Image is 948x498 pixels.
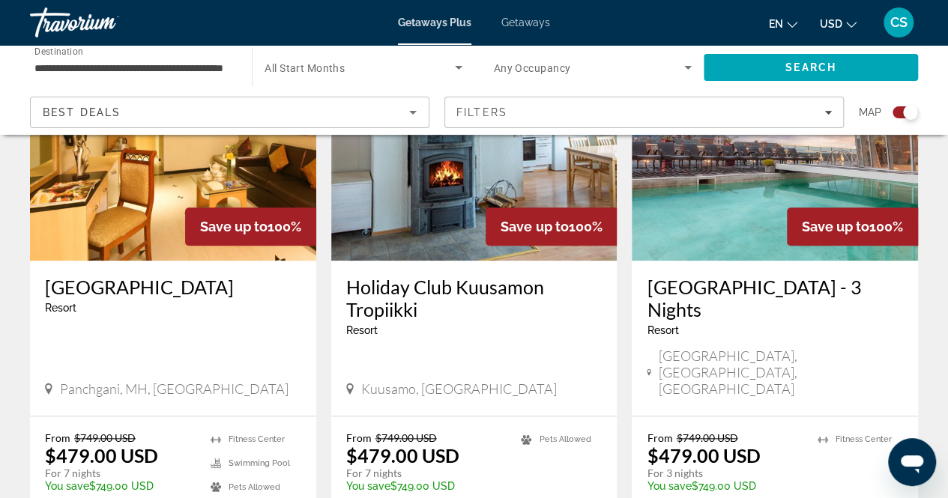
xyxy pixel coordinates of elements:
a: Getaways [501,16,550,28]
img: Wyndham Garden Nordelta - 3 Nights [632,21,918,261]
button: User Menu [879,7,918,38]
p: $749.00 USD [647,480,803,492]
span: Save up to [802,219,869,234]
span: From [45,431,70,444]
span: Resort [346,324,378,336]
span: From [346,431,372,444]
div: 100% [185,207,316,246]
p: $479.00 USD [346,444,459,467]
a: [GEOGRAPHIC_DATA] - 3 Nights [647,276,903,321]
span: You save [45,480,89,492]
p: $749.00 USD [346,480,507,492]
a: Getaways Plus [398,16,471,28]
span: Fitness Center [836,434,892,444]
span: You save [346,480,390,492]
span: Panchgani, MH, [GEOGRAPHIC_DATA] [60,380,289,397]
span: Pets Allowed [229,482,280,492]
button: Filters [444,97,844,128]
p: For 7 nights [45,467,196,480]
span: $749.00 USD [375,431,437,444]
span: Fitness Center [229,434,285,444]
div: 100% [486,207,617,246]
p: $749.00 USD [45,480,196,492]
span: USD [820,18,842,30]
a: Holiday Club Kuusamon Tropiikki [346,276,603,321]
input: Select destination [34,59,232,77]
span: Save up to [501,219,568,234]
img: Holiday Club Kuusamon Tropiikki [331,21,618,261]
span: Map [859,102,881,123]
span: Swimming Pool [229,458,290,468]
span: Kuusamo, [GEOGRAPHIC_DATA] [361,380,557,397]
span: Any Occupancy [494,62,571,74]
p: For 3 nights [647,467,803,480]
a: [GEOGRAPHIC_DATA] [45,276,301,298]
p: $479.00 USD [647,444,760,467]
span: Resort [647,324,678,336]
span: You save [647,480,691,492]
button: Change language [769,13,797,34]
span: Filters [456,106,507,118]
span: [GEOGRAPHIC_DATA], [GEOGRAPHIC_DATA], [GEOGRAPHIC_DATA] [659,347,903,397]
img: Summer Plaza Resort [30,21,316,261]
span: From [647,431,672,444]
span: en [769,18,783,30]
button: Change currency [820,13,857,34]
span: Search [785,61,836,73]
iframe: Button to launch messaging window [888,438,936,486]
button: Search [704,54,918,81]
p: $479.00 USD [45,444,158,467]
a: Travorium [30,3,180,42]
span: CS [890,15,908,30]
mat-select: Sort by [43,103,417,121]
span: $749.00 USD [676,431,737,444]
span: All Start Months [265,62,345,74]
div: 100% [787,207,918,246]
span: Pets Allowed [539,434,591,444]
span: $749.00 USD [74,431,136,444]
span: Destination [34,46,83,56]
span: Resort [45,302,76,314]
p: For 7 nights [346,467,507,480]
span: Save up to [200,219,268,234]
span: Best Deals [43,106,121,118]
